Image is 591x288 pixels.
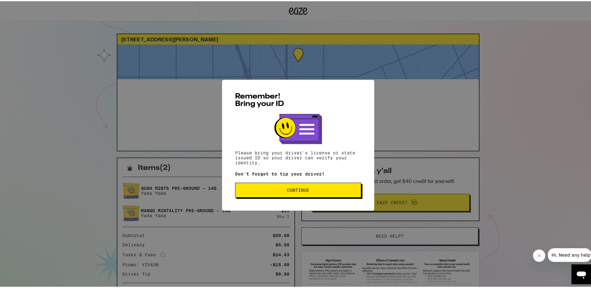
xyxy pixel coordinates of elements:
p: Don't forget to tip your driver! [235,170,361,175]
button: Continue [235,181,361,196]
iframe: Close message [533,248,545,261]
span: Remember! Bring your ID [235,92,284,107]
span: Hi. Need any help? [4,4,45,9]
span: Continue [287,187,309,191]
p: Please bring your driver's license or state issued ID so your driver can verify your identity. [235,149,361,164]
